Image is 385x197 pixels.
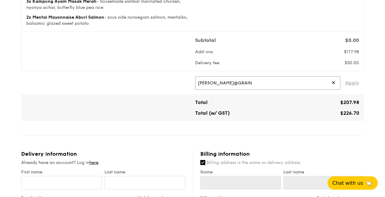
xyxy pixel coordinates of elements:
[195,37,216,43] span: Subtotal
[365,180,373,187] span: 🦙
[26,15,188,26] span: - sous vide norwegian salmon, mentaiko, balsamic glazed sweet potato
[21,151,77,157] span: Delivery information
[200,160,205,165] input: Billing address is the same as delivery address
[344,49,359,54] span: $177.98
[345,76,359,90] span: Apply
[332,180,363,186] span: Chat with us
[21,169,102,175] label: First name
[200,169,281,175] label: Name
[331,76,335,90] span: ✕
[345,60,359,65] span: $30.00
[195,60,219,65] span: Delivery fee
[26,15,104,20] span: 2x Mentai Mayonnaise Aburi Salmon
[195,99,208,105] span: Total
[327,176,378,190] button: Chat with us🦙
[89,160,98,165] a: here
[340,110,359,116] span: $226.70
[195,49,213,54] span: Add-ons
[200,151,250,157] span: Billing information
[283,169,364,175] label: Last name
[21,160,185,166] div: Already have an account? Log in .
[195,76,340,90] input: Have a promo code?
[195,110,230,116] span: Total (w/ GST)
[104,169,185,175] label: Last name
[340,99,359,105] span: $207.98
[345,37,359,43] span: $0.00
[206,160,300,165] span: Billing address is the same as delivery address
